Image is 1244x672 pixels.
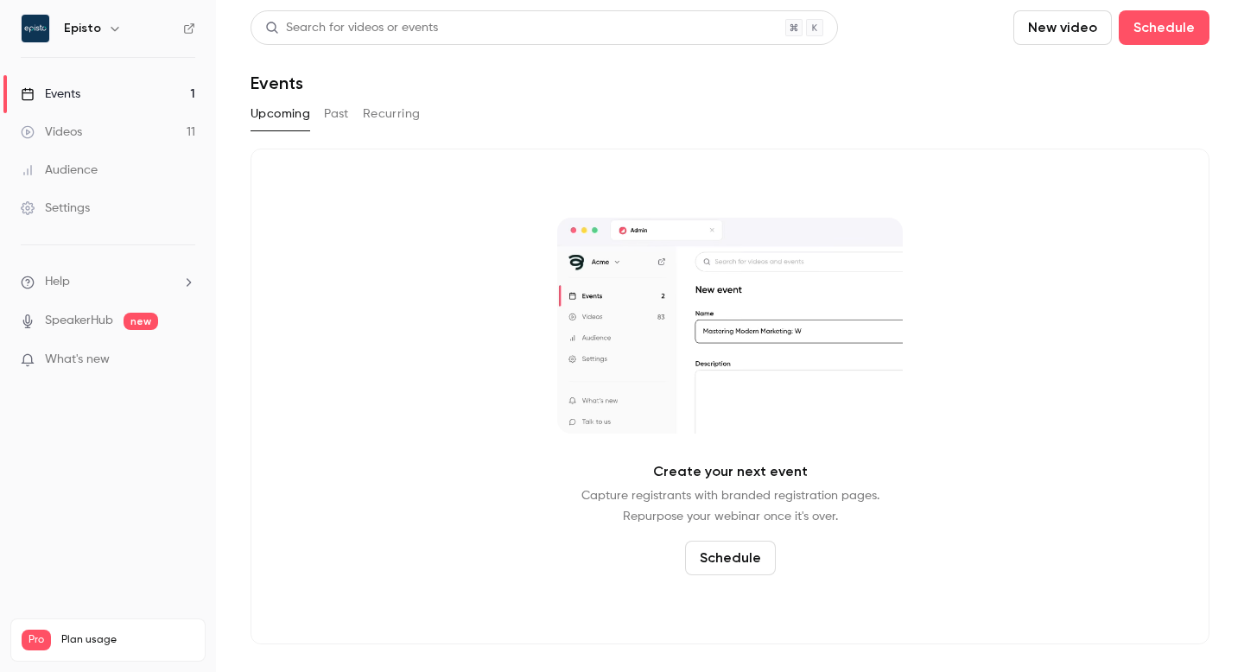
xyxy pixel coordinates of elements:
[22,15,49,42] img: Episto
[124,313,158,330] span: new
[21,86,80,103] div: Events
[21,273,195,291] li: help-dropdown-opener
[21,162,98,179] div: Audience
[581,485,879,527] p: Capture registrants with branded registration pages. Repurpose your webinar once it's over.
[1013,10,1112,45] button: New video
[251,73,303,93] h1: Events
[363,100,421,128] button: Recurring
[175,352,195,368] iframe: Noticeable Trigger
[324,100,349,128] button: Past
[685,541,776,575] button: Schedule
[45,273,70,291] span: Help
[22,630,51,650] span: Pro
[1119,10,1209,45] button: Schedule
[21,200,90,217] div: Settings
[653,461,808,482] p: Create your next event
[61,633,194,647] span: Plan usage
[64,20,101,37] h6: Episto
[45,312,113,330] a: SpeakerHub
[45,351,110,369] span: What's new
[21,124,82,141] div: Videos
[251,100,310,128] button: Upcoming
[265,19,438,37] div: Search for videos or events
